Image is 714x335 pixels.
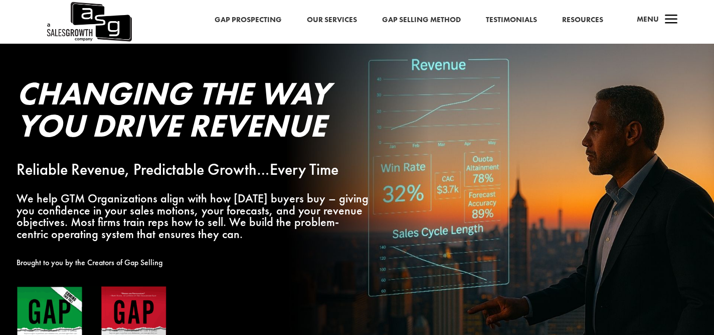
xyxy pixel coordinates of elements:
a: Testimonials [486,14,537,27]
h2: Changing the Way You Drive Revenue [17,77,369,147]
p: Reliable Revenue, Predictable Growth…Every Time [17,164,369,176]
a: Our Services [307,14,357,27]
p: We help GTM Organizations align with how [DATE] buyers buy – giving you confidence in your sales ... [17,192,369,240]
a: Resources [562,14,603,27]
span: Menu [637,14,659,24]
span: a [661,10,681,30]
a: Gap Prospecting [215,14,282,27]
a: Gap Selling Method [382,14,461,27]
p: Brought to you by the Creators of Gap Selling [17,257,369,269]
